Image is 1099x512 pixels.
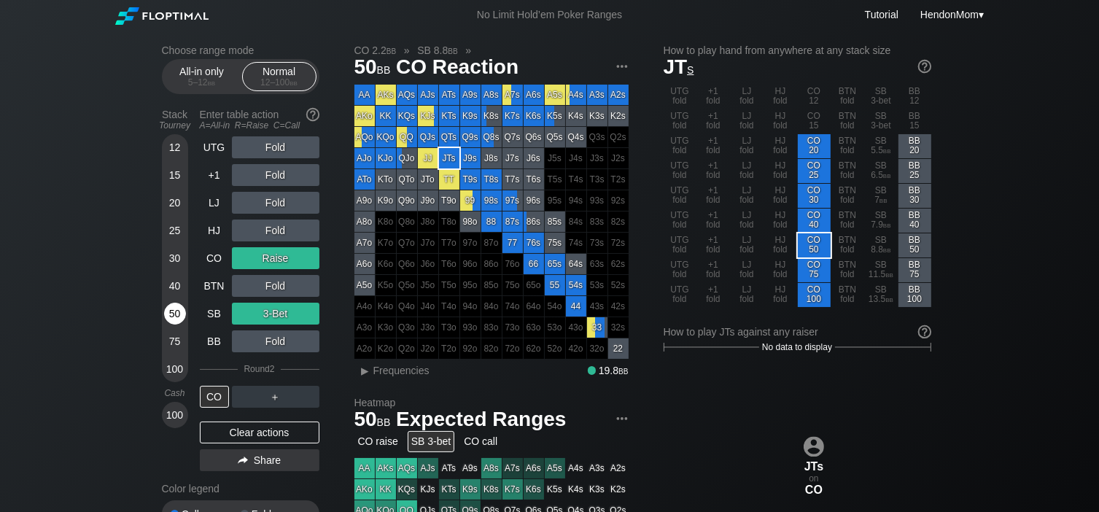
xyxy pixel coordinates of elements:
[481,85,502,105] div: A8s
[354,148,375,168] div: AJo
[354,233,375,253] div: A7o
[168,63,236,90] div: All-in only
[232,164,319,186] div: Fold
[376,212,396,232] div: 100% fold in prior round
[376,296,396,317] div: 100% fold in prior round
[524,190,544,211] div: 96s
[545,190,565,211] div: 100% fold in prior round
[481,233,502,253] div: 100% fold in prior round
[566,127,586,147] div: Q4s
[164,192,186,214] div: 20
[418,254,438,274] div: 100% fold in prior round
[418,212,438,232] div: 100% fold in prior round
[566,317,586,338] div: 100% fold in prior round
[439,254,459,274] div: 100% fold in prior round
[865,283,898,307] div: SB 13.5
[115,7,209,25] img: Floptimal logo
[764,233,797,257] div: HJ fold
[664,44,931,56] h2: How to play hand from anywhere at any stack size
[764,134,797,158] div: HJ fold
[524,106,544,126] div: K6s
[883,244,891,255] span: bb
[798,209,831,233] div: CO 40
[798,184,831,208] div: CO 30
[664,134,696,158] div: UTG fold
[545,296,565,317] div: 100% fold in prior round
[865,85,898,109] div: SB 3-bet
[831,233,864,257] div: BTN fold
[232,220,319,241] div: Fold
[865,258,898,282] div: SB 11.5
[566,233,586,253] div: 100% fold in prior round
[764,159,797,183] div: HJ fold
[481,275,502,295] div: 100% fold in prior round
[731,109,764,133] div: LJ fold
[804,436,824,457] img: icon-avatar.b40e07d9.svg
[731,258,764,282] div: LJ fold
[883,170,891,180] span: bb
[502,148,523,168] div: J7s
[164,220,186,241] div: 25
[831,258,864,282] div: BTN fold
[418,106,438,126] div: KJs
[697,109,730,133] div: +1 fold
[164,404,186,426] div: 100
[200,220,229,241] div: HJ
[664,233,696,257] div: UTG fold
[545,169,565,190] div: 100% fold in prior round
[566,169,586,190] div: 100% fold in prior round
[502,233,523,253] div: 77
[376,317,396,338] div: 100% fold in prior round
[418,275,438,295] div: 100% fold in prior round
[460,296,481,317] div: 100% fold in prior round
[831,134,864,158] div: BTN fold
[664,159,696,183] div: UTG fold
[418,296,438,317] div: 100% fold in prior round
[397,148,417,168] div: QJo
[352,44,399,57] span: CO 2.2
[418,317,438,338] div: 100% fold in prior round
[164,330,186,352] div: 75
[664,283,696,307] div: UTG fold
[566,85,586,105] div: A4s
[502,254,523,274] div: 100% fold in prior round
[305,106,321,123] img: help.32db89a4.svg
[865,134,898,158] div: SB 5.5
[798,233,831,257] div: CO 50
[458,44,479,56] span: »
[608,296,629,317] div: 100% fold in prior round
[387,44,396,56] span: bb
[238,457,248,465] img: share.864f2f62.svg
[664,184,696,208] div: UTG fold
[697,258,730,282] div: +1 fold
[798,258,831,282] div: CO 75
[545,254,565,274] div: 65s
[731,283,764,307] div: LJ fold
[566,275,586,295] div: 54s
[545,212,565,232] div: 85s
[664,55,694,78] span: JT
[397,212,417,232] div: 100% fold in prior round
[587,233,607,253] div: 100% fold in prior round
[524,85,544,105] div: A6s
[545,85,565,105] div: A5s
[608,317,629,338] div: 100% fold in prior round
[415,44,459,57] span: SB 8.8
[545,275,565,295] div: 55
[200,303,229,325] div: SB
[502,169,523,190] div: T7s
[232,136,319,158] div: Fold
[460,190,481,211] div: 99
[898,258,931,282] div: BB 75
[354,296,375,317] div: 100% fold in prior round
[697,159,730,183] div: +1 fold
[608,190,629,211] div: 100% fold in prior round
[354,85,375,105] div: AA
[376,169,396,190] div: KTo
[865,159,898,183] div: SB 6.5
[481,212,502,232] div: 88
[460,169,481,190] div: T9s
[898,233,931,257] div: BB 50
[885,294,893,304] span: bb
[460,148,481,168] div: J9s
